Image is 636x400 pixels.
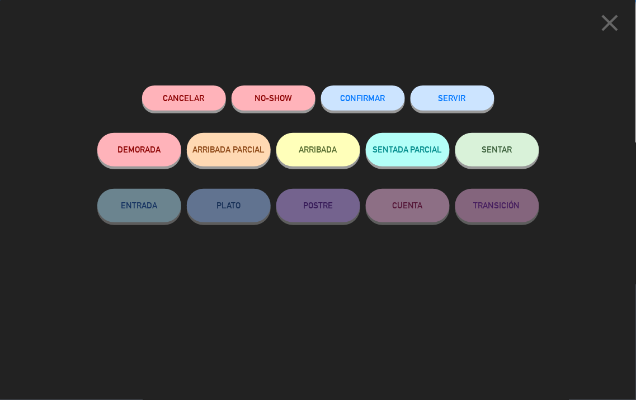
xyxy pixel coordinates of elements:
[192,145,265,154] span: ARRIBADA PARCIAL
[455,133,539,166] button: SENTAR
[232,85,315,111] button: NO-SHOW
[321,85,405,111] button: CONFIRMAR
[596,9,624,37] i: close
[187,189,271,222] button: PLATO
[97,189,181,222] button: ENTRADA
[366,133,450,166] button: SENTADA PARCIAL
[276,133,360,166] button: ARRIBADA
[366,189,450,222] button: CUENTA
[187,133,271,166] button: ARRIBADA PARCIAL
[276,189,360,222] button: POSTRE
[482,145,512,154] span: SENTAR
[411,85,494,111] button: SERVIR
[593,8,628,41] button: close
[97,133,181,166] button: DEMORADA
[142,85,226,111] button: Cancelar
[455,189,539,222] button: TRANSICIÓN
[341,93,385,103] span: CONFIRMAR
